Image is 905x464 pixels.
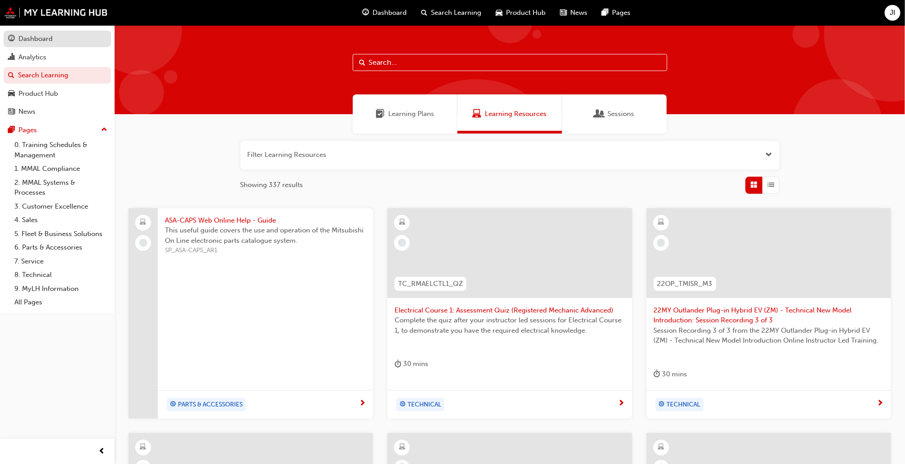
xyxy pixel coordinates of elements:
span: 22OP_TMISR_M3 [657,279,713,289]
span: Learning Plans [388,109,434,119]
span: next-icon [877,400,884,408]
button: JI [885,5,901,21]
span: TC_RMAELCTL1_QZ [398,279,463,289]
span: List [767,180,774,190]
span: duration-icon [654,369,661,380]
a: News [4,103,111,120]
a: search-iconSearch Learning [414,4,488,22]
span: Sessions [595,109,604,119]
a: Learning PlansLearning Plans [353,94,457,134]
a: 4. Sales [11,213,111,227]
a: TC_RMAELCTL1_QZElectrical Course 1: Assessment Quiz (Registered Mechanic Advanced)Complete the qu... [387,208,632,419]
span: duration-icon [395,358,401,370]
a: car-iconProduct Hub [488,4,553,22]
span: Search [359,58,366,68]
span: guage-icon [362,7,369,18]
span: laptop-icon [140,217,146,228]
a: All Pages [11,295,111,309]
a: 6. Parts & Accessories [11,241,111,254]
a: Learning ResourcesLearning Resources [457,94,562,134]
a: Analytics [4,49,111,66]
span: search-icon [421,7,427,18]
a: ASA-CAPS Web Online Help - GuideThis useful guide covers the use and operation of the Mitsubishi ... [129,208,373,419]
div: Analytics [18,52,46,62]
span: learningRecordVerb_NONE-icon [139,239,147,247]
span: car-icon [496,7,502,18]
a: 0. Training Schedules & Management [11,138,111,162]
a: 22OP_TMISR_M322MY Outlander Plug-in Hybrid EV (ZM) - Technical New Model Introduction: Session Re... [647,208,891,419]
button: Pages [4,122,111,138]
a: Product Hub [4,85,111,102]
a: 7. Service [11,254,111,268]
span: Search Learning [431,8,481,18]
span: 22MY Outlander Plug-in Hybrid EV (ZM) - Technical New Model Introduction: Session Recording 3 of 3 [654,305,884,326]
span: guage-icon [8,35,15,43]
a: 8. Technical [11,268,111,282]
a: news-iconNews [553,4,594,22]
a: 3. Customer Excellence [11,200,111,214]
span: target-icon [659,399,665,410]
span: car-icon [8,90,15,98]
span: Pages [612,8,630,18]
span: News [570,8,587,18]
a: 5. Fleet & Business Solutions [11,227,111,241]
span: prev-icon [99,446,106,457]
span: This useful guide covers the use and operation of the Mitsubishi On Line electronic parts catalog... [165,225,366,245]
span: Session Recording 3 of 3 from the 22MY Outlander Plug-in Hybrid EV (ZM) - Technical New Model Int... [654,326,884,346]
span: pages-icon [602,7,608,18]
span: Electrical Course 1: Assessment Quiz (Registered Mechanic Advanced) [395,305,625,316]
div: Dashboard [18,34,53,44]
span: learningResourceType_ELEARNING-icon [658,217,664,228]
span: next-icon [618,400,625,408]
button: DashboardAnalyticsSearch LearningProduct HubNews [4,29,111,122]
span: Showing 337 results [240,180,303,190]
button: Open the filter [766,150,772,160]
a: 9. MyLH Information [11,282,111,296]
span: Sessions [608,109,634,119]
div: 30 mins [395,358,428,370]
span: TECHNICAL [667,400,701,410]
span: Dashboard [373,8,407,18]
span: learningResourceType_ELEARNING-icon [140,442,146,453]
span: target-icon [399,399,406,410]
span: Learning Resources [473,109,482,119]
span: news-icon [8,108,15,116]
span: learningResourceType_ELEARNING-icon [399,442,405,453]
span: SP_ASA-CAPS_AR1 [165,245,366,256]
span: Learning Plans [376,109,385,119]
a: Dashboard [4,31,111,47]
div: 30 mins [654,369,688,380]
span: learningResourceType_ELEARNING-icon [658,442,664,453]
span: PARTS & ACCESSORIES [178,400,243,410]
span: news-icon [560,7,567,18]
span: learningRecordVerb_NONE-icon [657,239,665,247]
span: Product Hub [506,8,546,18]
a: guage-iconDashboard [355,4,414,22]
a: 2. MMAL Systems & Processes [11,176,111,200]
div: Product Hub [18,89,58,99]
img: mmal [4,7,108,18]
div: News [18,107,35,117]
span: up-icon [101,124,107,136]
span: Learning Resources [485,109,547,119]
a: pages-iconPages [594,4,638,22]
span: TECHNICAL [408,400,441,410]
span: chart-icon [8,54,15,62]
span: Complete the quiz after your instructor led sessions for Electrical Course 1, to demonstrate you ... [395,315,625,335]
span: pages-icon [8,126,15,134]
span: target-icon [170,399,176,410]
span: search-icon [8,71,14,80]
a: Search Learning [4,67,111,84]
a: SessionsSessions [562,94,667,134]
a: 1. MMAL Compliance [11,162,111,176]
span: learningRecordVerb_NONE-icon [398,239,406,247]
input: Search... [353,54,667,71]
div: Pages [18,125,37,135]
span: Grid [750,180,757,190]
span: JI [890,8,896,18]
span: next-icon [359,400,366,408]
span: learningResourceType_ELEARNING-icon [399,217,405,228]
